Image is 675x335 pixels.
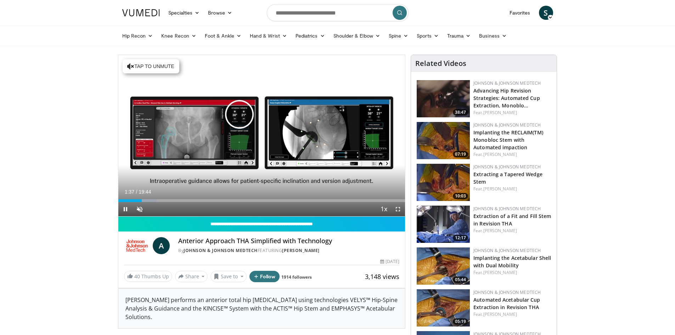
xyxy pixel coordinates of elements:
h4: Anterior Approach THA Simplified with Technology [178,237,399,245]
div: [DATE] [380,258,399,265]
h4: Related Videos [415,59,466,68]
img: VuMedi Logo [122,9,160,16]
img: 82aed312-2a25-4631-ae62-904ce62d2708.150x105_q85_crop-smart_upscale.jpg [417,206,470,243]
span: / [136,189,137,195]
span: 40 [134,273,140,280]
a: Johnson & Johnson MedTech [184,247,258,253]
div: Feat. [473,110,551,116]
div: Progress Bar [118,199,405,202]
button: Follow [249,271,280,282]
a: [PERSON_NAME] [483,186,517,192]
a: [PERSON_NAME] [282,247,320,253]
button: Share [175,271,208,282]
a: Advancing Hip Revision Strategies: Automated Cup Extraction, Monoblo… [473,87,540,109]
a: Implanting the Acetabular Shell with Dual Mobility [473,255,551,269]
a: Automated Acetabular Cup Extraction in Revision THA [473,296,540,311]
img: d5b2f4bf-f70e-4130-8279-26f7233142ac.150x105_q85_crop-smart_upscale.jpg [417,289,470,326]
a: [PERSON_NAME] [483,269,517,275]
a: Extracting a Tapered Wedge Stem [473,171,542,185]
a: [PERSON_NAME] [483,311,517,317]
a: [PERSON_NAME] [483,110,517,116]
a: Johnson & Johnson MedTech [473,122,541,128]
img: 0b84e8e2-d493-4aee-915d-8b4f424ca292.150x105_q85_crop-smart_upscale.jpg [417,164,470,201]
div: Feat. [473,228,551,234]
a: Johnson & Johnson MedTech [473,80,541,86]
img: ffc33e66-92ed-4f11-95c4-0a160745ec3c.150x105_q85_crop-smart_upscale.jpg [417,122,470,159]
div: By FEATURING [178,247,399,254]
span: 10:03 [453,193,468,199]
span: 07:19 [453,151,468,157]
a: Hand & Wrist [246,29,291,43]
button: Fullscreen [391,202,405,216]
div: Feat. [473,269,551,276]
button: Unmute [133,202,147,216]
div: Feat. [473,151,551,158]
span: 38:47 [453,109,468,116]
a: Trauma [443,29,475,43]
a: Johnson & Johnson MedTech [473,206,541,212]
img: Johnson & Johnson MedTech [124,237,150,254]
span: 19:44 [139,189,151,195]
a: Extraction of a Fit and Fill Stem in Revision THA [473,213,551,227]
a: 05:19 [417,289,470,326]
input: Search topics, interventions [267,4,409,21]
button: Save to [210,271,247,282]
div: Feat. [473,186,551,192]
a: S [539,6,553,20]
a: Hip Recon [118,29,157,43]
a: Implanting the RECLAIM(TM) Monobloc Stem with Automated impaction [473,129,543,151]
a: Browse [204,6,236,20]
a: Specialties [164,6,204,20]
span: 1:37 [125,189,134,195]
img: 9f1a5b5d-2ba5-4c40-8e0c-30b4b8951080.150x105_q85_crop-smart_upscale.jpg [417,80,470,117]
a: Spine [384,29,412,43]
a: Foot & Ankle [201,29,246,43]
a: 07:19 [417,122,470,159]
span: 3,148 views [365,272,399,281]
a: Shoulder & Elbow [329,29,384,43]
a: Johnson & Johnson MedTech [473,164,541,170]
a: [PERSON_NAME] [483,151,517,157]
a: 05:44 [417,247,470,285]
a: 12:17 [417,206,470,243]
a: 40 Thumbs Up [124,271,172,282]
a: Business [475,29,511,43]
span: 12:17 [453,235,468,241]
a: Sports [412,29,443,43]
button: Pause [118,202,133,216]
span: 05:19 [453,318,468,325]
a: 1914 followers [281,274,312,280]
a: A [153,237,170,254]
img: 9c1ab193-c641-4637-bd4d-10334871fca9.150x105_q85_crop-smart_upscale.jpg [417,247,470,285]
a: Johnson & Johnson MedTech [473,247,541,253]
a: 38:47 [417,80,470,117]
a: [PERSON_NAME] [483,228,517,234]
a: Favorites [505,6,535,20]
a: 10:03 [417,164,470,201]
button: Playback Rate [377,202,391,216]
video-js: Video Player [118,55,405,217]
div: [PERSON_NAME] performs an anterior total hip [MEDICAL_DATA] using technologies VELYS™ Hip-Spine A... [118,289,405,328]
button: Tap to unmute [123,59,179,73]
a: Pediatrics [291,29,329,43]
div: Feat. [473,311,551,318]
a: Knee Recon [157,29,201,43]
span: 05:44 [453,277,468,283]
a: Johnson & Johnson MedTech [473,289,541,295]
